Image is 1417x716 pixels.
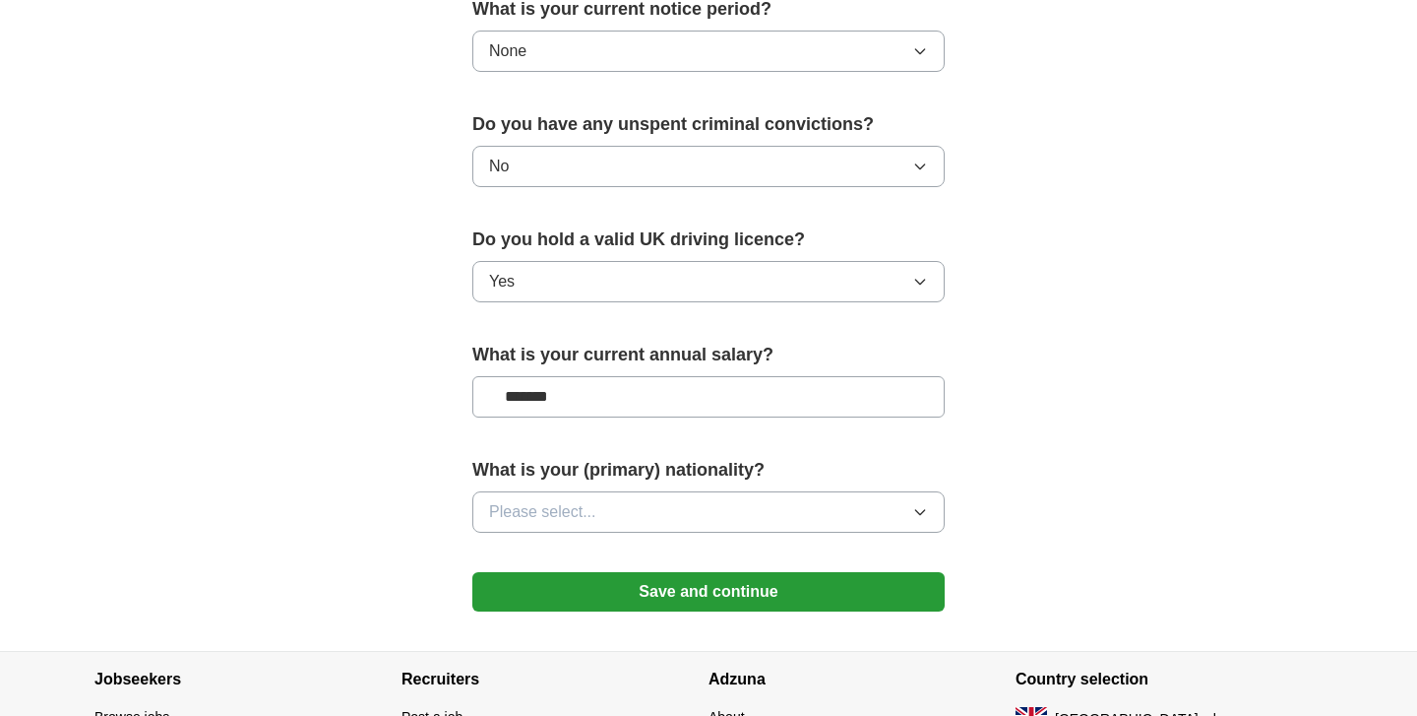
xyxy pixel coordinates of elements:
[489,155,509,178] span: No
[472,227,945,253] label: Do you hold a valid UK driving licence?
[472,572,945,612] button: Save and continue
[489,270,515,293] span: Yes
[489,500,596,524] span: Please select...
[472,491,945,533] button: Please select...
[472,261,945,302] button: Yes
[472,146,945,187] button: No
[472,457,945,484] label: What is your (primary) nationality?
[472,111,945,138] label: Do you have any unspent criminal convictions?
[1016,652,1323,707] h4: Country selection
[472,342,945,368] label: What is your current annual salary?
[489,39,526,63] span: None
[472,31,945,72] button: None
